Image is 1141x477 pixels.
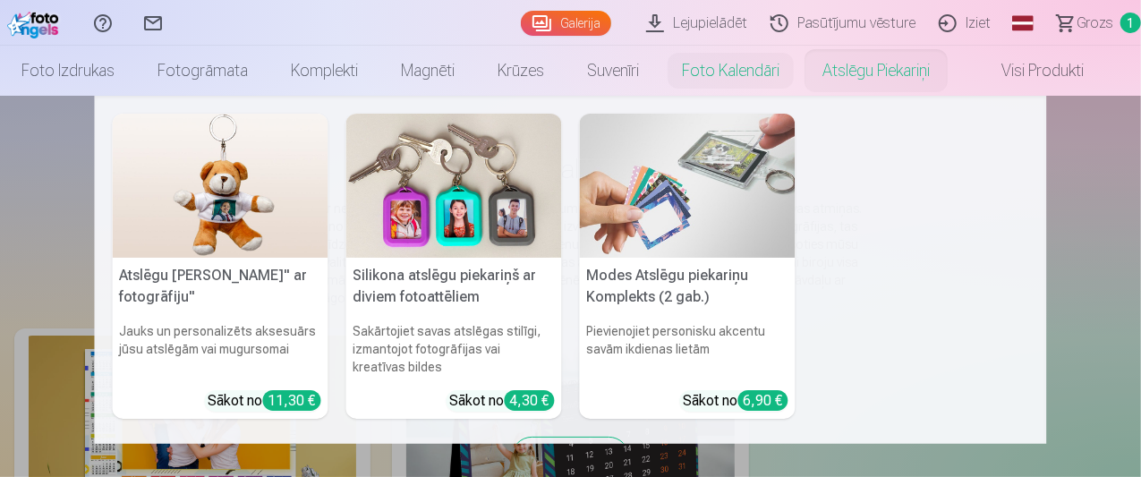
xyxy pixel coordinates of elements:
[209,390,321,412] div: Sākot no
[113,315,328,383] h6: Jauks un personalizēts aksesuārs jūsu atslēgām vai mugursomai
[113,114,328,258] img: Atslēgu piekariņš Lācītis" ar fotogrāfiju"
[346,315,562,383] h6: Sakārtojiet savas atslēgas stilīgi, izmantojot fotogrāfijas vai kreatīvas bildes
[450,390,555,412] div: Sākot no
[476,46,566,96] a: Krūzes
[1077,13,1113,34] span: Grozs
[580,258,796,315] h5: Modes Atslēgu piekariņu Komplekts (2 gab.)
[660,46,801,96] a: Foto kalendāri
[951,46,1105,96] a: Visi produkti
[346,114,562,258] img: Silikona atslēgu piekariņš ar diviem fotoattēliem
[505,390,555,411] div: 4,30 €
[580,315,796,383] h6: Pievienojiet personisku akcentu savām ikdienas lietām
[566,46,660,96] a: Suvenīri
[7,7,64,38] img: /fa1
[263,390,321,411] div: 11,30 €
[1120,13,1141,33] span: 1
[269,46,379,96] a: Komplekti
[521,11,611,36] a: Galerija
[346,258,562,315] h5: Silikona atslēgu piekariņš ar diviem fotoattēliem
[136,46,269,96] a: Fotogrāmata
[684,390,788,412] div: Sākot no
[580,114,796,419] a: Modes Atslēgu piekariņu Komplekts (2 gab.)Modes Atslēgu piekariņu Komplekts (2 gab.)Pievienojiet ...
[580,114,796,258] img: Modes Atslēgu piekariņu Komplekts (2 gab.)
[738,390,788,411] div: 6,90 €
[346,114,562,419] a: Silikona atslēgu piekariņš ar diviem fotoattēliemSilikona atslēgu piekariņš ar diviem fotoattēlie...
[379,46,476,96] a: Magnēti
[113,114,328,419] a: Atslēgu piekariņš Lācītis" ar fotogrāfiju"Atslēgu [PERSON_NAME]" ar fotogrāfiju"Jauks un personal...
[801,46,951,96] a: Atslēgu piekariņi
[113,258,328,315] h5: Atslēgu [PERSON_NAME]" ar fotogrāfiju"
